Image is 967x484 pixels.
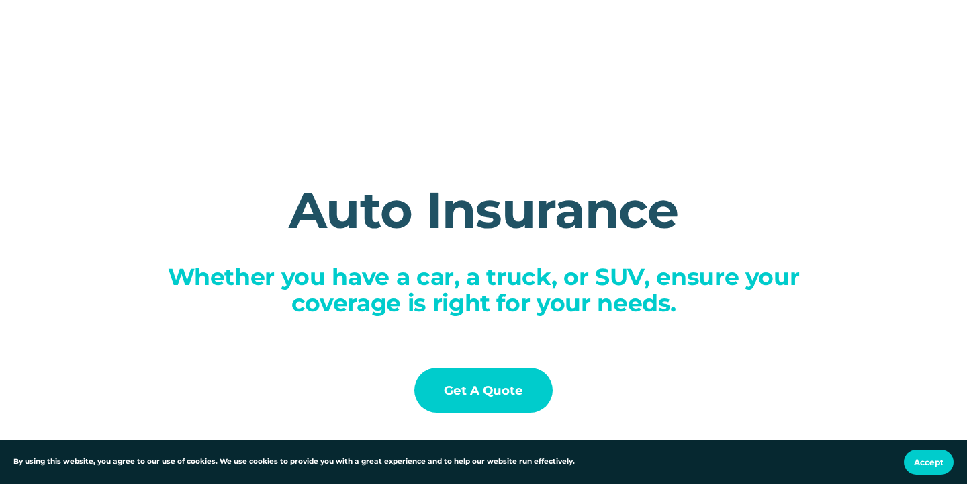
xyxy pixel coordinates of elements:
a: Get a Quote [414,368,553,413]
button: Accept [904,450,954,475]
span: Auto Insurance [289,179,678,241]
span: Accept [914,457,943,467]
span: Whether you have a car, a truck, or SUV, ensure your coverage is right for your needs. [168,262,807,318]
p: By using this website, you agree to our use of cookies. We use cookies to provide you with a grea... [13,456,575,468]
